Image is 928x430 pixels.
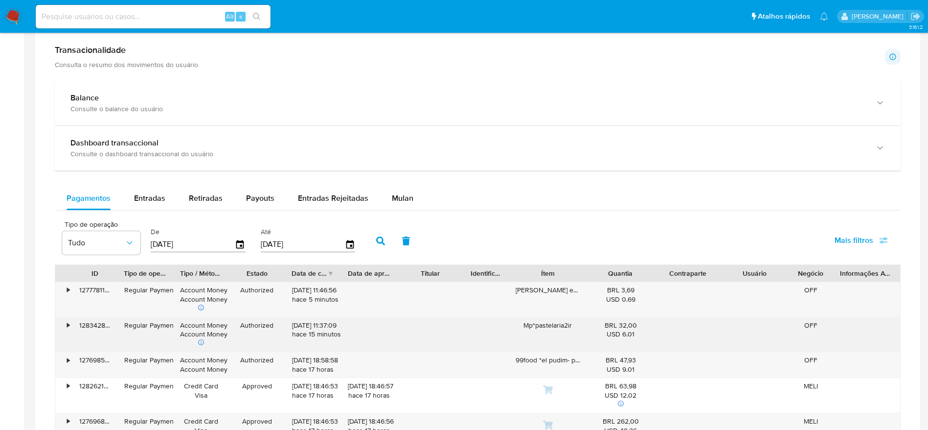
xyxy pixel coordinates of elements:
[820,12,828,21] a: Notificações
[910,11,921,22] a: Sair
[852,12,907,21] p: eduardo.dutra@mercadolivre.com
[36,10,271,23] input: Pesquise usuários ou casos...
[758,11,810,22] span: Atalhos rápidos
[909,23,923,31] span: 3.161.2
[226,12,234,21] span: Alt
[247,10,267,24] button: search-icon
[239,12,242,21] span: s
